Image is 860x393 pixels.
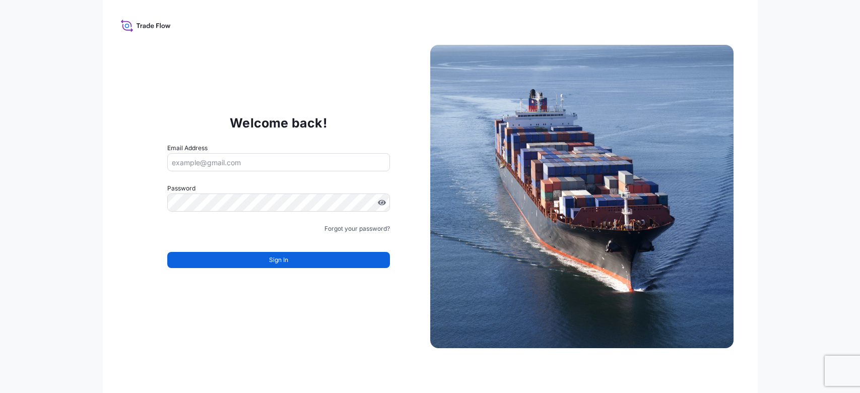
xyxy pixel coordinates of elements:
[430,45,734,348] img: Ship illustration
[324,224,390,234] a: Forgot your password?
[378,199,386,207] button: Show password
[167,252,390,268] button: Sign In
[269,255,288,265] span: Sign In
[230,115,327,131] p: Welcome back!
[167,143,208,153] label: Email Address
[167,153,390,171] input: example@gmail.com
[167,183,390,193] label: Password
